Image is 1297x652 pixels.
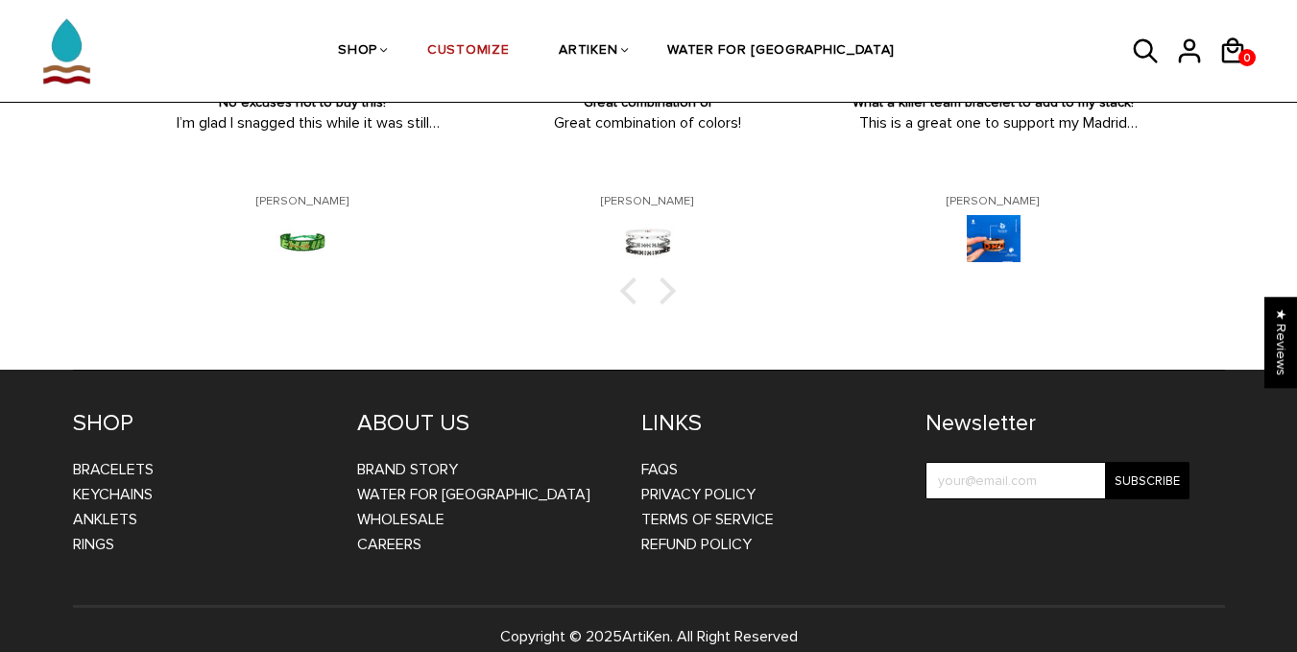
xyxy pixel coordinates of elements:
img: Customize Your Own [967,215,1021,269]
a: 0 [1238,49,1256,66]
a: ArtiKen [622,627,670,646]
a: ARTIKEN [559,1,617,103]
a: WATER FOR [GEOGRAPHIC_DATA] [357,485,590,504]
a: CUSTOMIZE [427,1,509,103]
a: Refund Policy [641,535,752,554]
p: Great combination of colors! [498,112,798,133]
a: SHOP [338,1,377,103]
div: [PERSON_NAME] [498,195,798,209]
a: Privacy Policy [641,485,756,504]
h4: SHOP [73,409,328,438]
a: CAREERS [357,535,421,554]
h4: ABOUT US [357,409,612,438]
input: Subscribe [1105,462,1189,499]
a: BRAND STORY [357,460,458,479]
a: Terms of Service [641,510,774,529]
div: No excuses not to buy this! [153,93,452,112]
span: 0 [1238,46,1256,70]
a: Keychains [73,485,153,504]
a: Anklets [73,510,137,529]
a: WHOLESALE [357,510,444,529]
div: [PERSON_NAME] [153,195,452,209]
img: Rise. Grind. Repeat. [621,215,675,269]
h4: Newsletter [925,409,1189,438]
a: Rings [73,535,114,554]
div: Click to open Judge.me floating reviews tab [1264,297,1297,388]
img: No Excuses [276,215,329,269]
a: FAQs [641,460,678,479]
h4: LINKS [641,409,897,438]
a: Bracelets [73,460,154,479]
div: What a killer team bracelet to add to my stack! [844,93,1143,112]
div: Great combination of [498,93,798,112]
p: Copyright © 2025 . All Right Reserved [73,624,1225,649]
div: [PERSON_NAME] [844,195,1143,209]
p: I’m glad I snagged this while it was still available. Cross Country is a seriously gritty sport. ... [153,112,452,133]
a: WATER FOR [GEOGRAPHIC_DATA] [667,1,895,103]
input: your@email.com [925,462,1189,499]
p: This is a great one to support my Madrid Tigers Cross Country team! My athletes love it. [844,112,1143,133]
